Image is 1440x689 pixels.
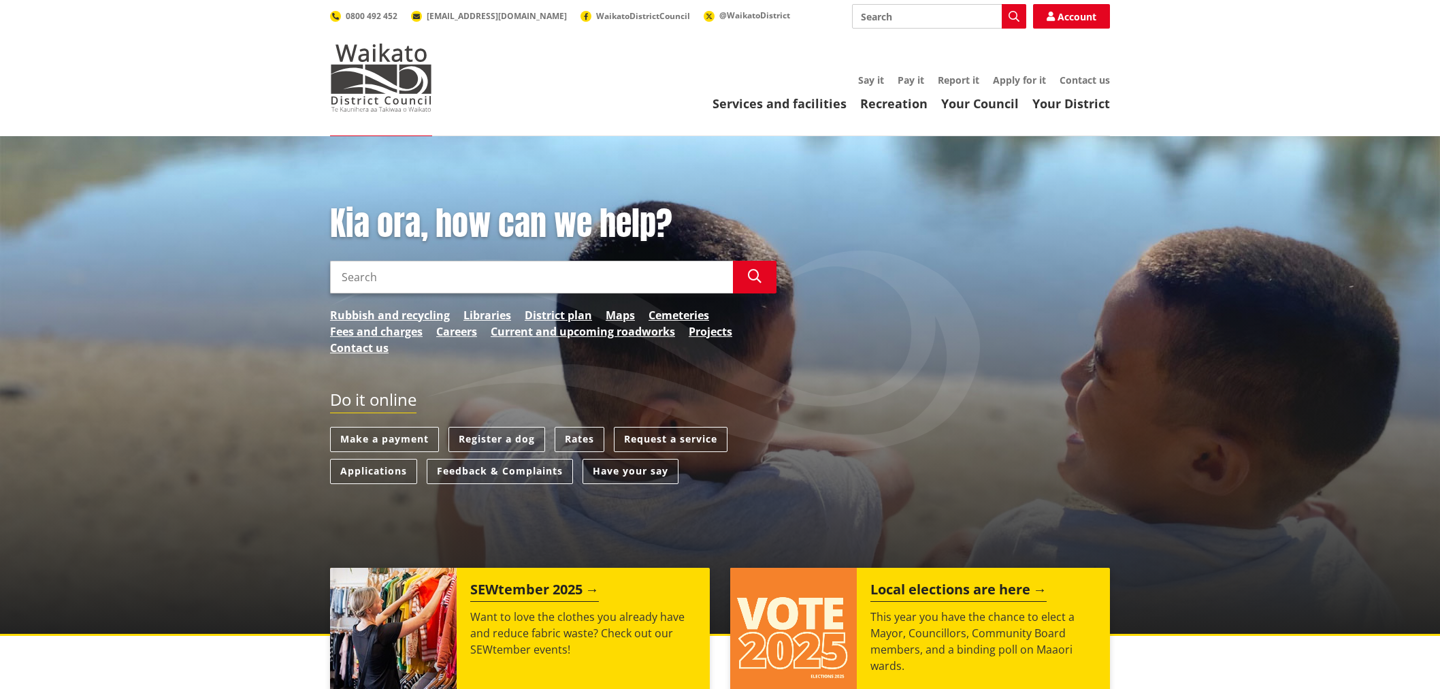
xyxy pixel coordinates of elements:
[606,307,635,323] a: Maps
[330,390,416,414] h2: Do it online
[689,323,732,340] a: Projects
[411,10,567,22] a: [EMAIL_ADDRESS][DOMAIN_NAME]
[1060,74,1110,86] a: Contact us
[938,74,979,86] a: Report it
[448,427,545,452] a: Register a dog
[1033,4,1110,29] a: Account
[470,609,696,658] p: Want to love the clothes you already have and reduce fabric waste? Check out our SEWtember events!
[330,204,776,244] h1: Kia ora, how can we help?
[1032,95,1110,112] a: Your District
[713,95,847,112] a: Services and facilities
[580,10,690,22] a: WaikatoDistrictCouncil
[330,323,423,340] a: Fees and charges
[330,307,450,323] a: Rubbish and recycling
[852,4,1026,29] input: Search input
[330,340,389,356] a: Contact us
[427,459,573,484] a: Feedback & Complaints
[346,10,397,22] span: 0800 492 452
[704,10,790,21] a: @WaikatoDistrict
[941,95,1019,112] a: Your Council
[870,581,1047,602] h2: Local elections are here
[555,427,604,452] a: Rates
[614,427,727,452] a: Request a service
[491,323,675,340] a: Current and upcoming roadworks
[330,44,432,112] img: Waikato District Council - Te Kaunihera aa Takiwaa o Waikato
[596,10,690,22] span: WaikatoDistrictCouncil
[719,10,790,21] span: @WaikatoDistrict
[649,307,709,323] a: Cemeteries
[330,10,397,22] a: 0800 492 452
[583,459,678,484] a: Have your say
[427,10,567,22] span: [EMAIL_ADDRESS][DOMAIN_NAME]
[993,74,1046,86] a: Apply for it
[525,307,592,323] a: District plan
[436,323,477,340] a: Careers
[463,307,511,323] a: Libraries
[470,581,599,602] h2: SEWtember 2025
[330,427,439,452] a: Make a payment
[860,95,928,112] a: Recreation
[330,261,733,293] input: Search input
[858,74,884,86] a: Say it
[898,74,924,86] a: Pay it
[330,459,417,484] a: Applications
[870,609,1096,674] p: This year you have the chance to elect a Mayor, Councillors, Community Board members, and a bindi...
